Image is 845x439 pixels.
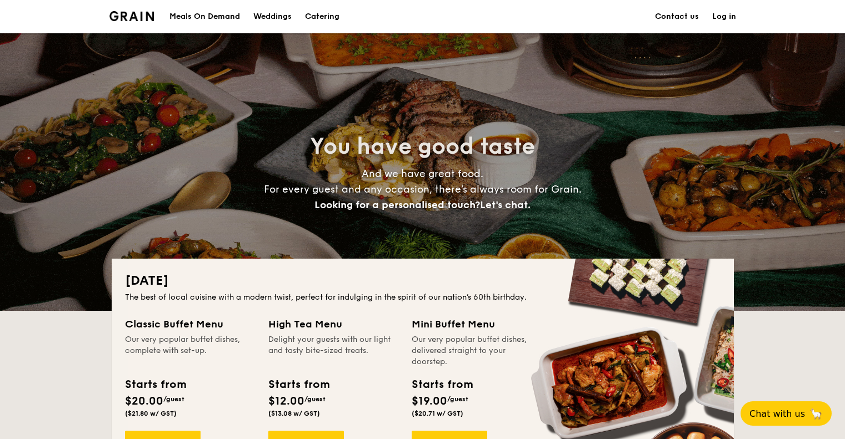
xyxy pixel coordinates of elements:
span: /guest [447,395,468,403]
button: Chat with us🦙 [741,401,832,426]
div: Starts from [268,376,329,393]
img: Grain [109,11,154,21]
span: 🦙 [809,407,823,420]
div: Our very popular buffet dishes, delivered straight to your doorstep. [412,334,542,367]
div: Starts from [412,376,472,393]
div: Mini Buffet Menu [412,316,542,332]
span: /guest [304,395,326,403]
span: $20.00 [125,395,163,408]
span: ($20.71 w/ GST) [412,410,463,417]
div: Our very popular buffet dishes, complete with set-up. [125,334,255,367]
div: High Tea Menu [268,316,398,332]
div: Delight your guests with our light and tasty bite-sized treats. [268,334,398,367]
span: And we have great food. For every guest and any occasion, there’s always room for Grain. [264,168,582,211]
span: ($13.08 w/ GST) [268,410,320,417]
div: The best of local cuisine with a modern twist, perfect for indulging in the spirit of our nation’... [125,292,721,303]
span: $19.00 [412,395,447,408]
span: Chat with us [749,408,805,419]
span: ($21.80 w/ GST) [125,410,177,417]
span: Let's chat. [480,199,531,211]
span: $12.00 [268,395,304,408]
a: Logotype [109,11,154,21]
h2: [DATE] [125,272,721,290]
span: Looking for a personalised touch? [314,199,480,211]
span: You have good taste [310,133,535,160]
span: /guest [163,395,184,403]
div: Classic Buffet Menu [125,316,255,332]
div: Starts from [125,376,186,393]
